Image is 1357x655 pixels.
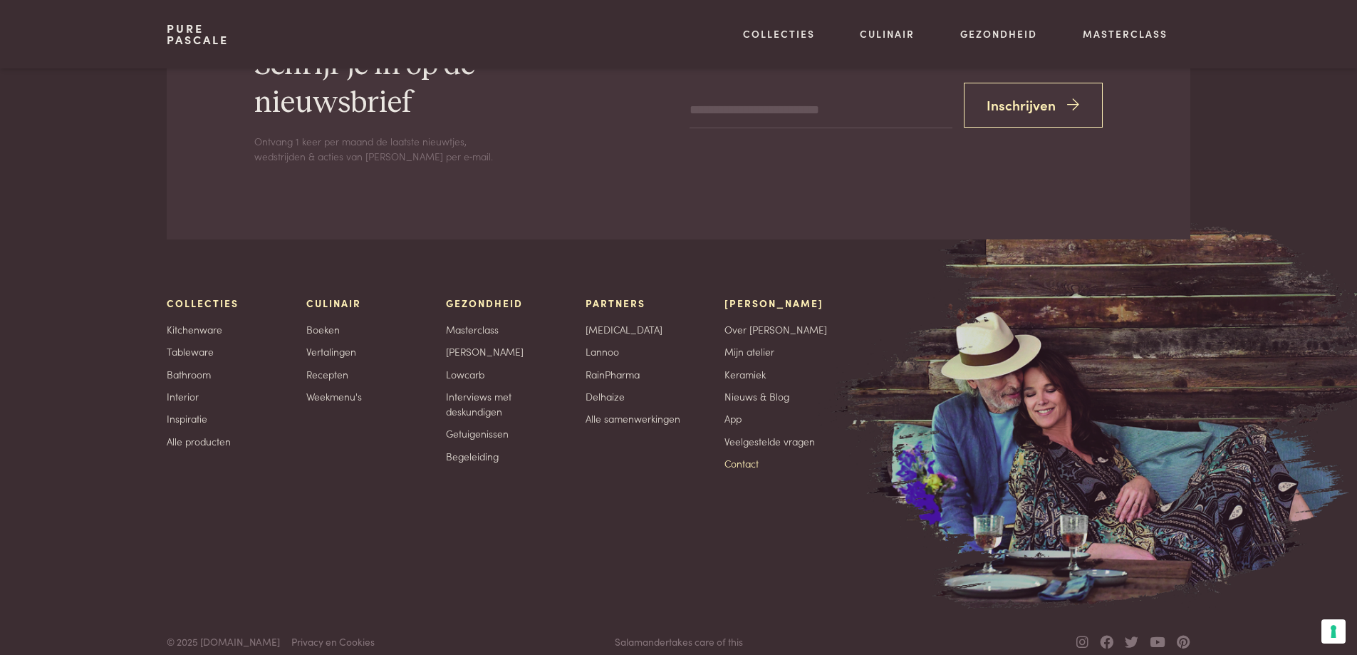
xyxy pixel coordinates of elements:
[724,296,823,311] span: [PERSON_NAME]
[306,322,340,337] a: Boeken
[586,344,619,359] a: Lannoo
[446,322,499,337] a: Masterclass
[291,634,375,649] a: Privacy en Cookies
[167,322,222,337] a: Kitchenware
[446,389,563,418] a: Interviews met deskundigen
[586,411,680,426] a: Alle samenwerkingen
[586,367,640,382] a: RainPharma
[860,26,915,41] a: Culinair
[167,389,199,404] a: Interior
[724,322,827,337] a: Over [PERSON_NAME]
[615,634,743,649] span: takes care of this
[586,322,662,337] a: [MEDICAL_DATA]
[306,389,362,404] a: Weekmenu's
[306,367,348,382] a: Recepten
[167,634,280,649] span: © 2025 [DOMAIN_NAME]
[167,296,239,311] span: Collecties
[724,367,766,382] a: Keramiek
[960,26,1037,41] a: Gezondheid
[446,367,484,382] a: Lowcarb
[724,389,789,404] a: Nieuws & Blog
[586,389,625,404] a: Delhaize
[964,83,1103,128] button: Inschrijven
[724,344,774,359] a: Mijn atelier
[446,426,509,441] a: Getuigenissen
[1083,26,1168,41] a: Masterclass
[167,23,229,46] a: PurePascale
[446,449,499,464] a: Begeleiding
[254,134,496,163] p: Ontvang 1 keer per maand de laatste nieuwtjes, wedstrijden & acties van [PERSON_NAME] per e‑mail.
[1321,619,1346,644] button: Uw voorkeuren voor toestemming voor trackingtechnologieën
[724,456,759,471] a: Contact
[724,411,742,426] a: App
[743,26,815,41] a: Collecties
[167,411,207,426] a: Inspiratie
[306,296,361,311] span: Culinair
[167,367,211,382] a: Bathroom
[446,296,523,311] span: Gezondheid
[724,434,815,449] a: Veelgestelde vragen
[254,47,581,123] h2: Schrijf je in op de nieuwsbrief
[306,344,356,359] a: Vertalingen
[167,344,214,359] a: Tableware
[586,296,645,311] span: Partners
[615,634,669,649] a: Salamander
[446,344,524,359] a: [PERSON_NAME]
[167,434,231,449] a: Alle producten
